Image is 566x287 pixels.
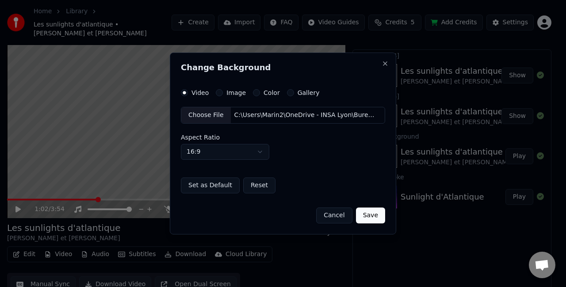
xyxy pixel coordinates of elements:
label: Aspect Ratio [181,134,385,140]
label: Color [264,90,280,96]
div: C:\Users\Marin2\OneDrive - INSA Lyon\Bureau\[PERSON_NAME]\Karaoke3.mp4 [231,111,381,120]
label: Video [191,90,209,96]
button: Set as Default [181,177,240,193]
div: Choose File [181,107,231,123]
button: Save [356,208,385,223]
h2: Change Background [181,64,385,72]
label: Image [226,90,246,96]
button: Cancel [316,208,352,223]
button: Reset [243,177,275,193]
label: Gallery [298,90,320,96]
